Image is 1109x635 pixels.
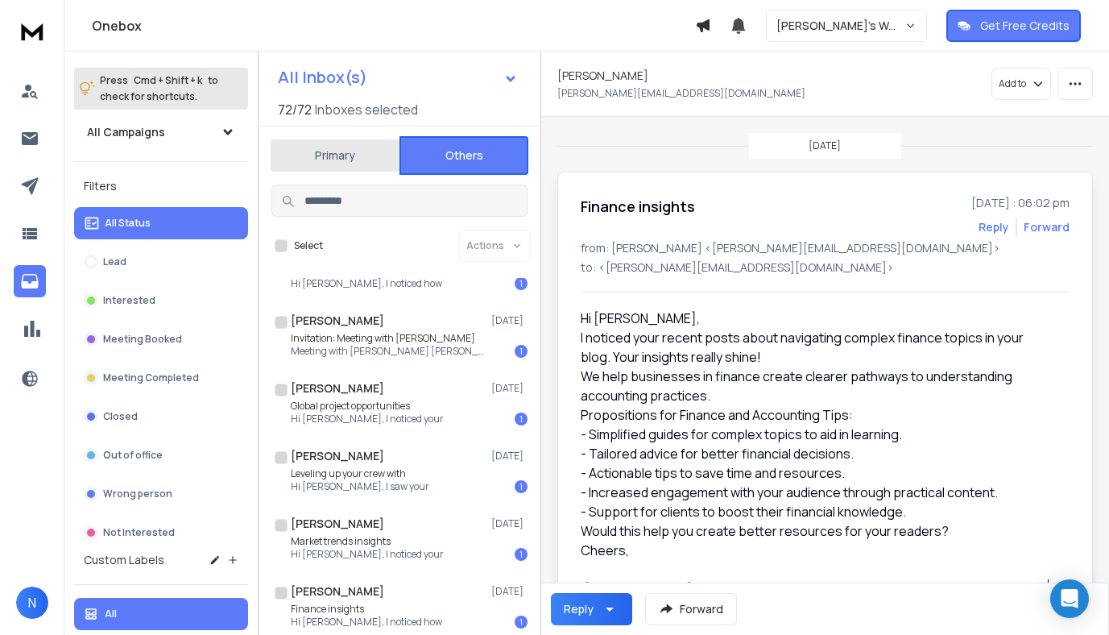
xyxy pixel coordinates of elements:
button: Interested [74,284,248,317]
div: Reply [564,601,594,617]
button: N [16,587,48,619]
p: Hi [PERSON_NAME], I saw your [291,480,429,493]
button: Meeting Completed [74,362,248,394]
button: Primary [271,138,399,173]
p: Interested [103,294,155,307]
p: Hi [PERSON_NAME], I noticed your [291,413,444,425]
div: 1 [515,616,528,629]
div: 1 [515,277,528,290]
button: Meeting Booked [74,323,248,355]
p: Meeting Completed [103,371,199,384]
h1: Finance insights [581,195,695,218]
p: Meeting Booked [103,333,182,346]
p: [PERSON_NAME][EMAIL_ADDRESS][DOMAIN_NAME] [557,87,805,100]
button: Wrong person [74,478,248,510]
h3: Custom Labels [84,552,164,568]
h3: Inboxes selected [315,100,418,119]
p: Market trends insights [291,535,444,548]
img: logo [16,16,48,46]
p: Lead [103,255,126,268]
p: [DATE] [491,450,528,463]
label: Select [294,239,323,252]
span: Cmd + Shift + k [131,71,205,89]
button: Others [399,136,528,175]
p: Hi [PERSON_NAME], I noticed your [291,548,444,561]
button: Reply [551,593,632,625]
button: Get Free Credits [946,10,1081,42]
p: Closed [103,410,138,423]
button: All Campaigns [74,116,248,148]
p: Meeting with [PERSON_NAME] [PERSON_NAME] [291,345,484,358]
strong: [PERSON_NAME] [584,580,693,598]
p: Hi [PERSON_NAME], I noticed how [291,616,442,629]
div: 1 [515,345,528,358]
h1: Onebox [92,16,695,35]
p: [DATE] [491,585,528,598]
h1: [PERSON_NAME] [557,68,648,84]
p: Hi [PERSON_NAME], I noticed how [291,277,442,290]
p: [DATE] : 06:02 pm [971,195,1070,211]
button: All Status [74,207,248,239]
h1: [PERSON_NAME] [291,516,384,532]
span: 72 / 72 [278,100,312,119]
p: All [105,608,117,620]
button: All Inbox(s) [265,61,531,93]
div: 1 [515,548,528,561]
p: Invitation: Meeting with [PERSON_NAME] [291,332,484,345]
p: Global project opportunities [291,400,444,413]
h1: [PERSON_NAME] [291,448,384,464]
p: All Status [105,217,151,230]
p: [PERSON_NAME]'s Workspace [776,18,904,34]
p: [DATE] [491,382,528,395]
h3: Filters [74,175,248,197]
button: Forward [645,593,737,625]
h1: [PERSON_NAME] [291,313,384,329]
div: Open Intercom Messenger [1050,579,1089,618]
p: from: [PERSON_NAME] <[PERSON_NAME][EMAIL_ADDRESS][DOMAIN_NAME]> [581,240,1070,256]
button: Not Interested [74,517,248,549]
p: Press to check for shortcuts. [100,73,218,105]
p: Leveling up your crew with [291,467,429,480]
p: [DATE] [491,517,528,530]
p: Not Interested [103,526,175,539]
div: 1 [515,480,528,493]
p: to: <[PERSON_NAME][EMAIL_ADDRESS][DOMAIN_NAME]> [581,259,1070,276]
p: [DATE] [491,314,528,327]
p: Out of office [103,449,163,462]
h1: [PERSON_NAME] [291,583,384,600]
button: Closed [74,401,248,433]
div: 1 [515,413,528,425]
button: Out of office [74,439,248,471]
p: Get Free Credits [980,18,1070,34]
p: [DATE] [809,139,841,152]
h1: [PERSON_NAME] [291,380,384,396]
div: Forward [1024,219,1070,235]
button: Reply [979,219,1009,235]
button: All [74,598,248,630]
button: Lead [74,246,248,278]
p: Finance insights [291,603,442,616]
p: Add to [999,77,1026,90]
h1: All Campaigns [87,124,165,140]
p: Wrong person [103,488,172,500]
h1: All Inbox(s) [278,69,367,85]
